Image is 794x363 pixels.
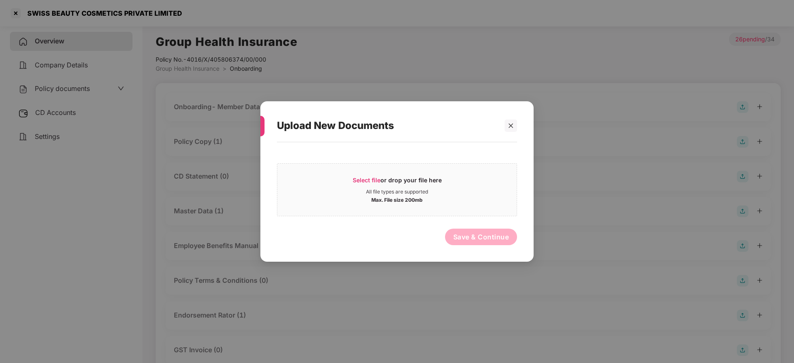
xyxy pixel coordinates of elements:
[277,170,517,210] span: Select fileor drop your file hereAll file types are supportedMax. File size 200mb
[353,177,380,184] span: Select file
[277,110,497,142] div: Upload New Documents
[371,195,423,203] div: Max. File size 200mb
[353,176,442,189] div: or drop your file here
[508,123,514,129] span: close
[445,229,517,245] button: Save & Continue
[366,189,428,195] div: All file types are supported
